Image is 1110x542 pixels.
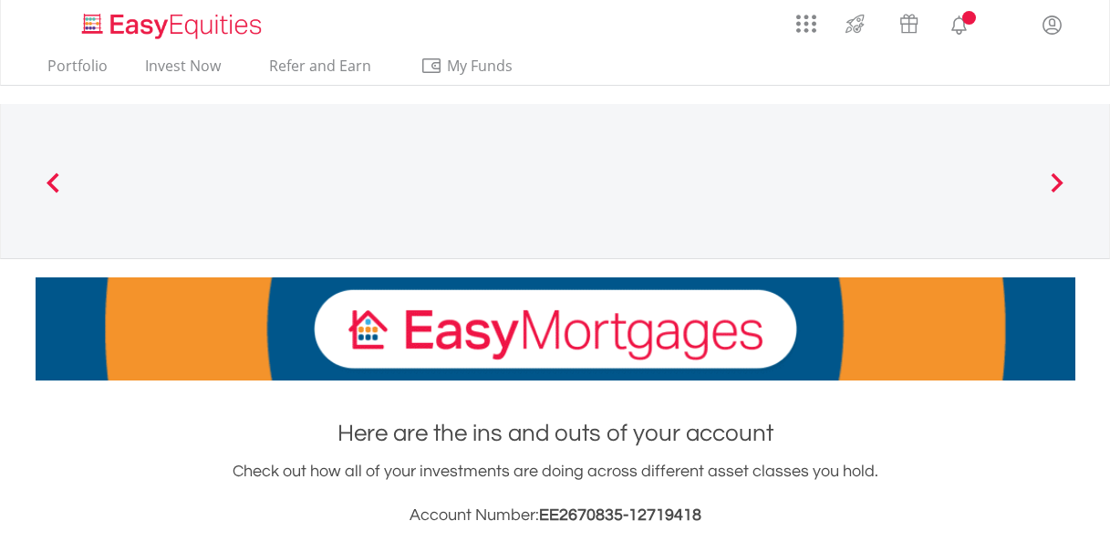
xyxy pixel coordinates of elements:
[138,57,228,85] a: Invest Now
[796,14,816,34] img: grid-menu-icon.svg
[40,57,115,85] a: Portfolio
[36,503,1075,528] h3: Account Number:
[420,54,540,78] span: My Funds
[75,5,269,41] a: Home page
[894,9,924,38] img: vouchers-v2.svg
[982,5,1029,41] a: FAQ's and Support
[36,417,1075,450] h1: Here are the ins and outs of your account
[251,57,390,85] a: Refer and Earn
[840,9,870,38] img: thrive-v2.svg
[784,5,828,34] a: AppsGrid
[36,459,1075,528] div: Check out how all of your investments are doing across different asset classes you hold.
[936,5,982,41] a: Notifications
[1029,5,1075,45] a: My Profile
[36,277,1075,380] img: EasyMortage Promotion Banner
[539,506,701,524] span: EE2670835-12719418
[882,5,936,38] a: Vouchers
[78,11,269,41] img: EasyEquities_Logo.png
[269,56,371,76] span: Refer and Earn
